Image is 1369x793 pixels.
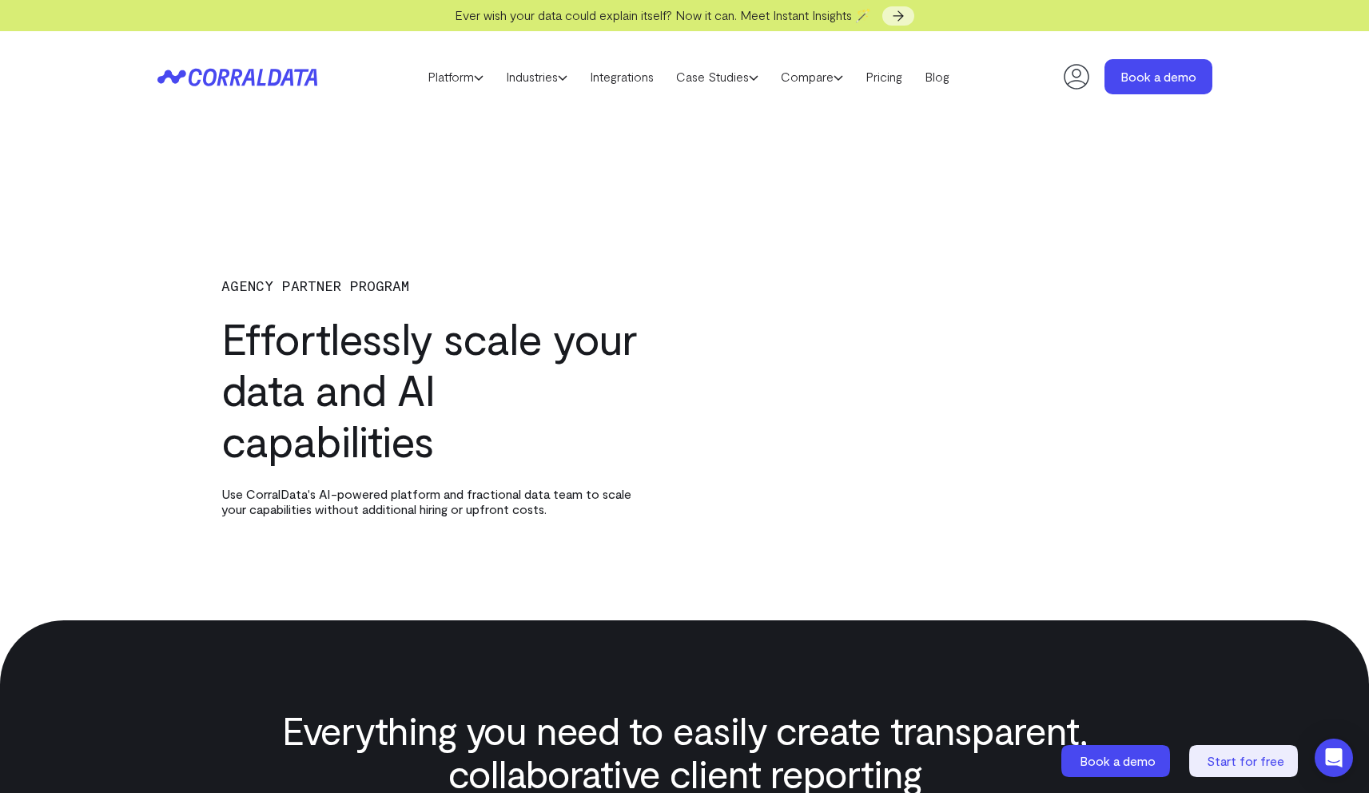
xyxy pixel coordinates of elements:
a: Compare [770,65,854,89]
h1: Effortlessly scale your data and AI capabilities [221,313,637,466]
a: Case Studies [665,65,770,89]
a: Industries [495,65,579,89]
a: Book a demo [1104,59,1212,94]
a: Start for free [1189,745,1301,777]
div: Open Intercom Messenger [1315,739,1353,777]
a: Pricing [854,65,913,89]
a: Blog [913,65,961,89]
a: Integrations [579,65,665,89]
span: Start for free [1207,753,1284,768]
p: AGENCY PARTNER PROGRAM [221,274,637,297]
a: Platform [416,65,495,89]
span: Book a demo [1080,753,1156,768]
a: Book a demo [1061,745,1173,777]
span: Ever wish your data could explain itself? Now it can. Meet Instant Insights 🪄 [455,7,871,22]
p: Use CorralData's AI-powered platform and fractional data team to scale your capabilities without ... [221,486,637,516]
